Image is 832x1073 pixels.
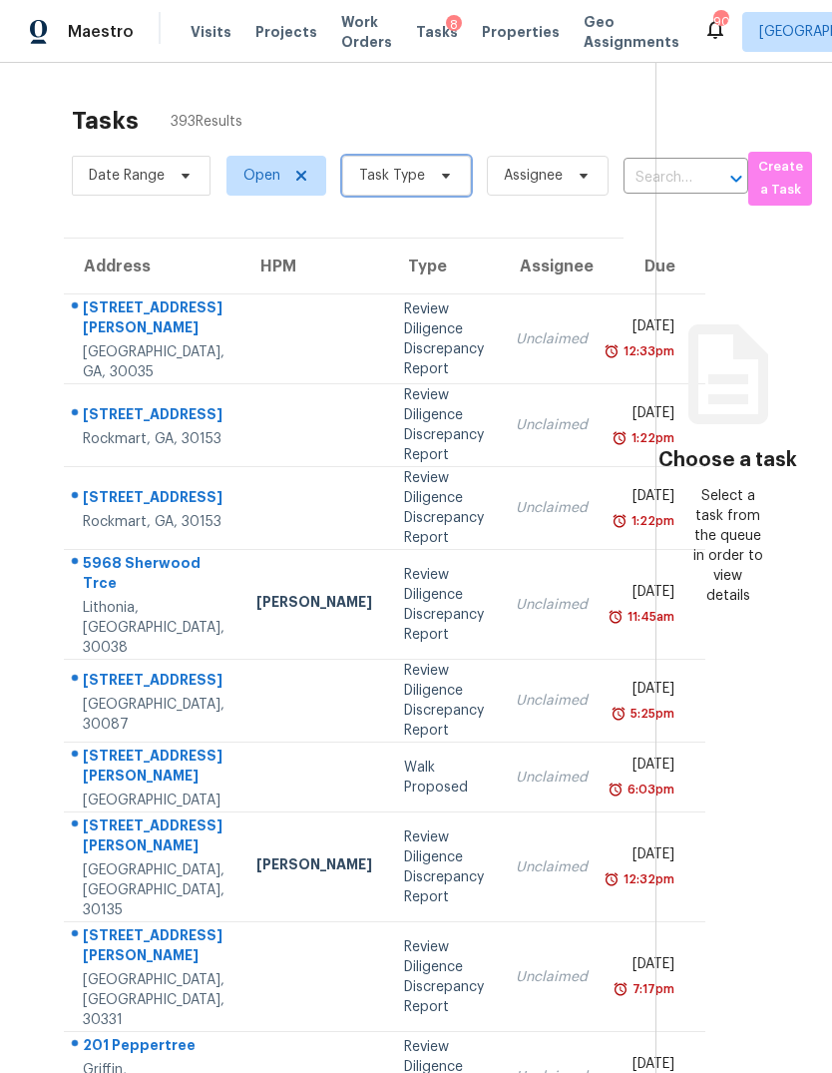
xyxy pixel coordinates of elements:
div: 5968 Sherwood Trce [83,553,224,598]
span: Projects [255,22,317,42]
div: 1:22pm [627,511,674,531]
div: 12:33pm [620,341,674,361]
div: 8 [446,15,462,35]
div: [GEOGRAPHIC_DATA], GA, 30035 [83,342,224,382]
span: Work Orders [341,12,392,52]
div: Review Diligence Discrepancy Report [404,565,484,645]
div: 201 Peppertree [83,1035,224,1060]
div: [GEOGRAPHIC_DATA], [GEOGRAPHIC_DATA], 30331 [83,970,224,1030]
img: Overdue Alarm Icon [604,869,620,889]
span: Open [243,166,280,186]
img: Overdue Alarm Icon [611,704,626,724]
div: Unclaimed [516,768,588,788]
span: Visits [191,22,231,42]
div: Unclaimed [516,967,588,987]
span: Create a Task [758,156,802,202]
span: Date Range [89,166,165,186]
img: Overdue Alarm Icon [613,979,628,999]
div: Review Diligence Discrepancy Report [404,937,484,1017]
div: Lithonia, [GEOGRAPHIC_DATA], 30038 [83,598,224,658]
span: Assignee [504,166,563,186]
div: [DATE] [620,679,674,704]
img: Overdue Alarm Icon [604,341,620,361]
th: Assignee [500,239,604,294]
div: Unclaimed [516,415,588,435]
th: Address [64,239,240,294]
div: Unclaimed [516,691,588,711]
th: Type [388,239,500,294]
div: Review Diligence Discrepancy Report [404,827,484,907]
div: [DATE] [620,755,674,780]
span: Geo Assignments [584,12,679,52]
span: Properties [482,22,560,42]
div: Rockmart, GA, 30153 [83,512,224,532]
div: [STREET_ADDRESS] [83,404,224,429]
button: Create a Task [748,152,812,206]
div: [STREET_ADDRESS][PERSON_NAME] [83,297,224,342]
div: [DATE] [620,844,674,869]
div: Unclaimed [516,329,588,349]
div: [DATE] [620,582,674,607]
div: 1:22pm [627,428,674,448]
h2: Tasks [72,111,139,131]
div: 11:45am [624,607,674,627]
div: Unclaimed [516,595,588,615]
h3: Choose a task [658,450,797,470]
div: 6:03pm [624,780,674,800]
div: [DATE] [620,316,674,341]
div: Unclaimed [516,498,588,518]
button: Open [722,165,750,193]
th: HPM [240,239,388,294]
div: [DATE] [620,403,674,428]
span: Tasks [416,25,458,39]
div: Unclaimed [516,857,588,877]
input: Search by address [624,163,692,194]
span: Task Type [359,166,425,186]
img: Overdue Alarm Icon [612,428,627,448]
img: Overdue Alarm Icon [608,607,624,627]
div: [STREET_ADDRESS][PERSON_NAME] [83,925,224,970]
div: 5:25pm [626,704,674,724]
div: 12:32pm [620,869,674,889]
div: 7:17pm [628,979,674,999]
div: [PERSON_NAME] [256,592,372,617]
div: Review Diligence Discrepancy Report [404,661,484,741]
img: Overdue Alarm Icon [608,780,624,800]
div: [STREET_ADDRESS] [83,670,224,695]
th: Due [604,239,705,294]
div: 90 [713,12,727,32]
div: [GEOGRAPHIC_DATA], 30087 [83,695,224,735]
div: Review Diligence Discrepancy Report [404,468,484,548]
div: [STREET_ADDRESS] [83,487,224,512]
span: Maestro [68,22,134,42]
div: Select a task from the queue in order to view details [692,486,764,606]
div: Review Diligence Discrepancy Report [404,299,484,379]
div: [DATE] [620,954,674,979]
div: [GEOGRAPHIC_DATA], [GEOGRAPHIC_DATA], 30135 [83,860,224,920]
div: [STREET_ADDRESS][PERSON_NAME] [83,746,224,791]
div: Walk Proposed [404,758,484,798]
span: 393 Results [171,112,242,132]
div: [STREET_ADDRESS][PERSON_NAME] [83,815,224,860]
div: [GEOGRAPHIC_DATA] [83,791,224,810]
img: Overdue Alarm Icon [612,511,627,531]
div: Rockmart, GA, 30153 [83,429,224,449]
div: [DATE] [620,486,674,511]
div: Review Diligence Discrepancy Report [404,385,484,465]
div: [PERSON_NAME] [256,854,372,879]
